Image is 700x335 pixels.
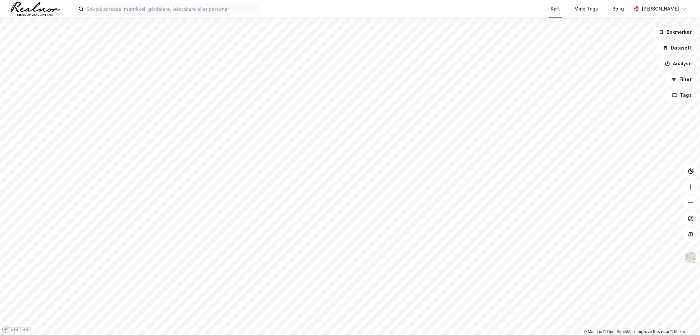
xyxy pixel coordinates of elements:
div: Kontrollprogram for chat [667,304,700,335]
button: Analyse [659,57,697,70]
a: Mapbox homepage [2,325,31,333]
a: Improve this map [637,329,669,334]
div: Kart [551,5,560,13]
a: Mapbox [584,329,602,334]
img: Z [685,252,697,264]
div: Bolig [612,5,624,13]
button: Datasett [657,41,697,54]
div: Mine Tags [574,5,598,13]
button: Tags [667,89,697,102]
input: Søk på adresse, matrikkel, gårdeiere, leietakere eller personer [84,4,259,14]
iframe: Chat Widget [667,304,700,335]
button: Filter [666,73,697,86]
a: OpenStreetMap [603,329,635,334]
button: Bokmerker [653,26,697,39]
div: [PERSON_NAME] [642,5,679,13]
img: realnor-logo.934646d98de889bb5806.png [11,2,60,16]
